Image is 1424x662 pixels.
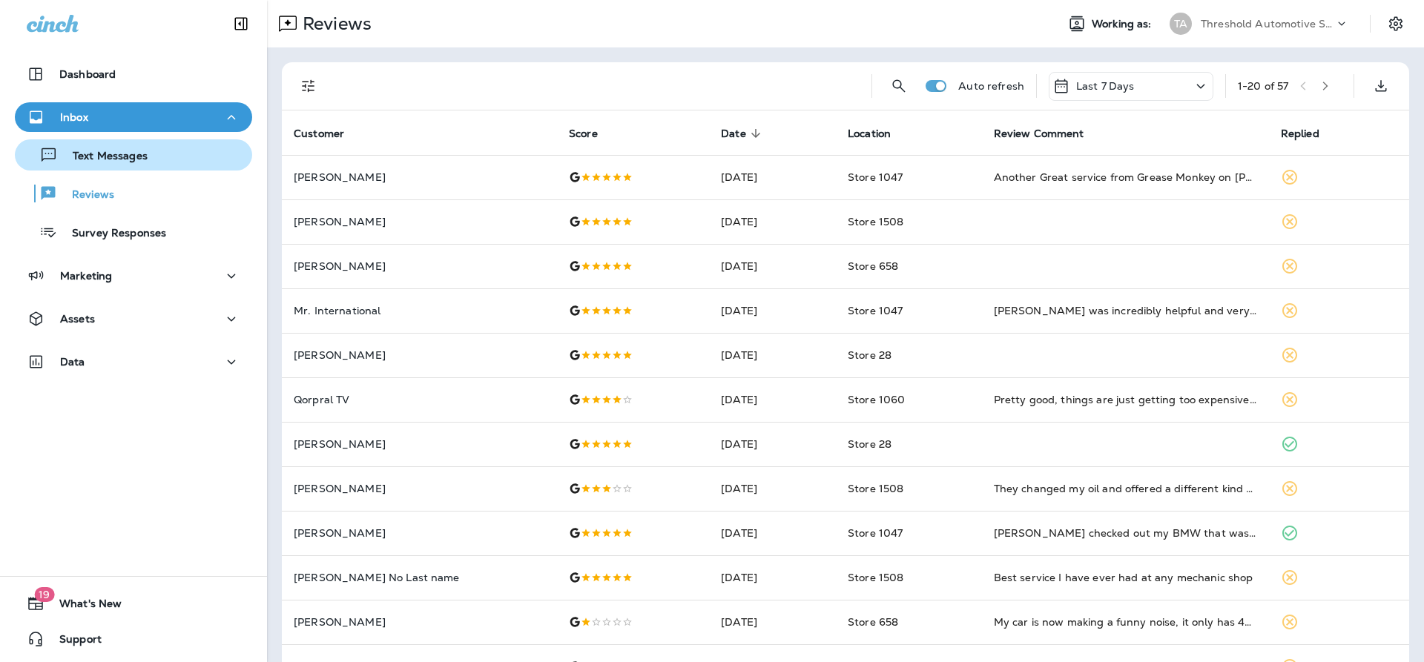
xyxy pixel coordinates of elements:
[848,437,891,451] span: Store 28
[1281,127,1339,140] span: Replied
[848,571,903,584] span: Store 1508
[848,615,898,629] span: Store 658
[709,511,836,555] td: [DATE]
[15,216,252,248] button: Survey Responses
[994,481,1257,496] div: They changed my oil and offered a different kind of filter then after oil change they did a tire ...
[1076,80,1135,92] p: Last 7 Days
[1382,10,1409,37] button: Settings
[709,555,836,600] td: [DATE]
[1366,71,1396,101] button: Export as CSV
[884,71,914,101] button: Search Reviews
[294,394,545,406] p: Qorpral TV
[709,422,836,466] td: [DATE]
[848,259,898,273] span: Store 658
[848,127,910,140] span: Location
[58,150,148,164] p: Text Messages
[294,216,545,228] p: [PERSON_NAME]
[848,128,891,140] span: Location
[1092,18,1155,30] span: Working as:
[994,170,1257,185] div: Another Great service from Grease Monkey on Holms. Always a great crew and excellent service. Cle...
[709,155,836,199] td: [DATE]
[1281,128,1319,140] span: Replied
[294,527,545,539] p: [PERSON_NAME]
[60,270,112,282] p: Marketing
[294,305,545,317] p: Mr. International
[294,171,545,183] p: [PERSON_NAME]
[60,111,88,123] p: Inbox
[15,624,252,654] button: Support
[709,244,836,288] td: [DATE]
[15,261,252,291] button: Marketing
[15,59,252,89] button: Dashboard
[994,570,1257,585] div: Best service I have ever had at any mechanic shop
[294,260,545,272] p: [PERSON_NAME]
[1238,80,1288,92] div: 1 - 20 of 57
[15,139,252,171] button: Text Messages
[569,127,617,140] span: Score
[294,71,323,101] button: Filters
[15,178,252,209] button: Reviews
[994,303,1257,318] div: Brittney was incredibly helpful and very considerate. Glad we came when she was working!
[848,171,903,184] span: Store 1047
[709,199,836,244] td: [DATE]
[59,68,116,80] p: Dashboard
[709,466,836,511] td: [DATE]
[721,127,765,140] span: Date
[57,227,166,241] p: Survey Responses
[294,438,545,450] p: [PERSON_NAME]
[15,102,252,132] button: Inbox
[1201,18,1334,30] p: Threshold Automotive Service dba Grease Monkey
[60,356,85,368] p: Data
[958,80,1024,92] p: Auto refresh
[15,347,252,377] button: Data
[709,600,836,644] td: [DATE]
[1170,13,1192,35] div: TA
[721,128,746,140] span: Date
[15,304,252,334] button: Assets
[60,313,95,325] p: Assets
[294,483,545,494] p: [PERSON_NAME]
[848,482,903,495] span: Store 1508
[220,9,262,39] button: Collapse Sidebar
[294,349,545,361] p: [PERSON_NAME]
[57,188,114,202] p: Reviews
[294,128,344,140] span: Customer
[994,127,1104,140] span: Review Comment
[297,13,372,35] p: Reviews
[994,128,1084,140] span: Review Comment
[44,598,122,615] span: What's New
[34,587,54,602] span: 19
[994,392,1257,407] div: Pretty good, things are just getting too expensive to justify paying someone else to do anymore. ...
[44,633,102,651] span: Support
[848,348,891,362] span: Store 28
[848,526,903,540] span: Store 1047
[994,615,1257,629] div: My car is now making a funny noise, it only has 49k miles in it never made a noise nor could here...
[709,288,836,333] td: [DATE]
[994,526,1257,540] div: Chris checked out my BMW that was leaking. I topped off all my fluids. Yeah, at no charge. Very, ...
[294,616,545,628] p: [PERSON_NAME]
[709,333,836,377] td: [DATE]
[848,393,905,406] span: Store 1060
[294,127,363,140] span: Customer
[848,215,903,228] span: Store 1508
[294,572,545,583] p: [PERSON_NAME] No Last name
[709,377,836,422] td: [DATE]
[569,128,598,140] span: Score
[848,304,903,317] span: Store 1047
[15,589,252,618] button: 19What's New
